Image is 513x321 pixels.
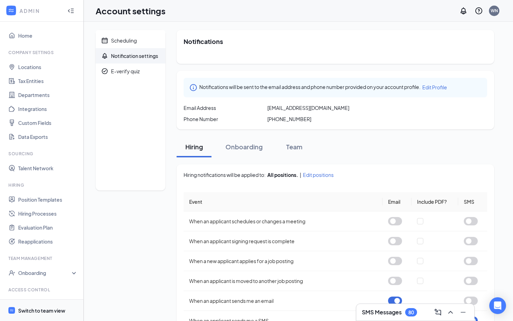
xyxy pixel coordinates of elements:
[267,115,311,122] span: [PHONE_NUMBER]
[411,192,458,211] th: Include PDF?
[9,308,14,313] svg: WorkstreamLogo
[18,29,78,43] a: Home
[382,192,411,211] th: Email
[445,307,456,318] button: ChevronUp
[96,64,165,79] a: CheckmarkCircleE-verify quiz
[434,308,442,316] svg: ComposeMessage
[101,52,108,59] svg: Bell
[18,269,72,276] div: Onboarding
[18,88,78,102] a: Departments
[8,287,76,293] div: Access control
[475,7,483,15] svg: QuestionInfo
[96,33,165,48] a: CalendarScheduling
[67,7,74,14] svg: Collapse
[111,68,140,75] div: E-verify quiz
[184,271,382,291] td: When an applicant is moved to another job posting
[408,309,414,315] div: 80
[267,104,349,111] span: [EMAIL_ADDRESS][DOMAIN_NAME]
[8,269,15,276] svg: UserCheck
[184,171,266,178] span: Hiring notifications will be applied to:
[459,308,467,316] svg: Minimize
[18,234,78,248] a: Reapplications
[8,151,76,157] div: Sourcing
[184,142,205,151] div: Hiring
[300,171,301,178] span: |
[459,7,468,15] svg: Notifications
[8,255,76,261] div: Team Management
[18,207,78,221] a: Hiring Processes
[18,297,78,311] a: Users
[422,83,447,92] a: Edit Profile
[184,251,382,271] td: When a new applicant applies for a job posting
[18,60,78,74] a: Locations
[184,231,382,251] td: When an applicant signing request is complete
[303,171,334,178] span: Edit positions
[184,37,487,46] h2: Notifications
[111,37,137,44] div: Scheduling
[96,5,165,17] h1: Account settings
[96,48,165,64] a: BellNotification settings
[18,130,78,144] a: Data Exports
[184,104,216,111] span: Email Address
[432,307,444,318] button: ComposeMessage
[18,221,78,234] a: Evaluation Plan
[101,37,108,44] svg: Calendar
[18,193,78,207] a: Position Templates
[184,115,218,122] span: Phone Number
[189,83,198,92] svg: Info
[422,84,447,90] span: Edit Profile
[284,142,305,151] div: Team
[489,297,506,314] div: Open Intercom Messenger
[184,192,382,211] th: Event
[20,7,61,14] div: ADMIN
[225,142,263,151] div: Onboarding
[8,7,15,14] svg: WorkstreamLogo
[18,116,78,130] a: Custom Fields
[8,182,76,188] div: Hiring
[446,308,455,316] svg: ChevronUp
[184,291,382,311] td: When an applicant sends me an email
[184,211,382,231] td: When an applicant schedules or changes a meeting
[458,192,487,211] th: SMS
[267,171,298,178] div: All positions.
[199,83,421,92] span: Notifications will be sent to the email address and phone number provided on your account profile.
[491,8,498,14] div: WN
[362,308,402,316] h3: SMS Messages
[18,161,78,175] a: Talent Network
[18,307,65,314] div: Switch to team view
[101,68,108,75] svg: CheckmarkCircle
[18,74,78,88] a: Tax Entities
[18,102,78,116] a: Integrations
[8,50,76,55] div: Company Settings
[458,307,469,318] button: Minimize
[111,52,158,59] div: Notification settings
